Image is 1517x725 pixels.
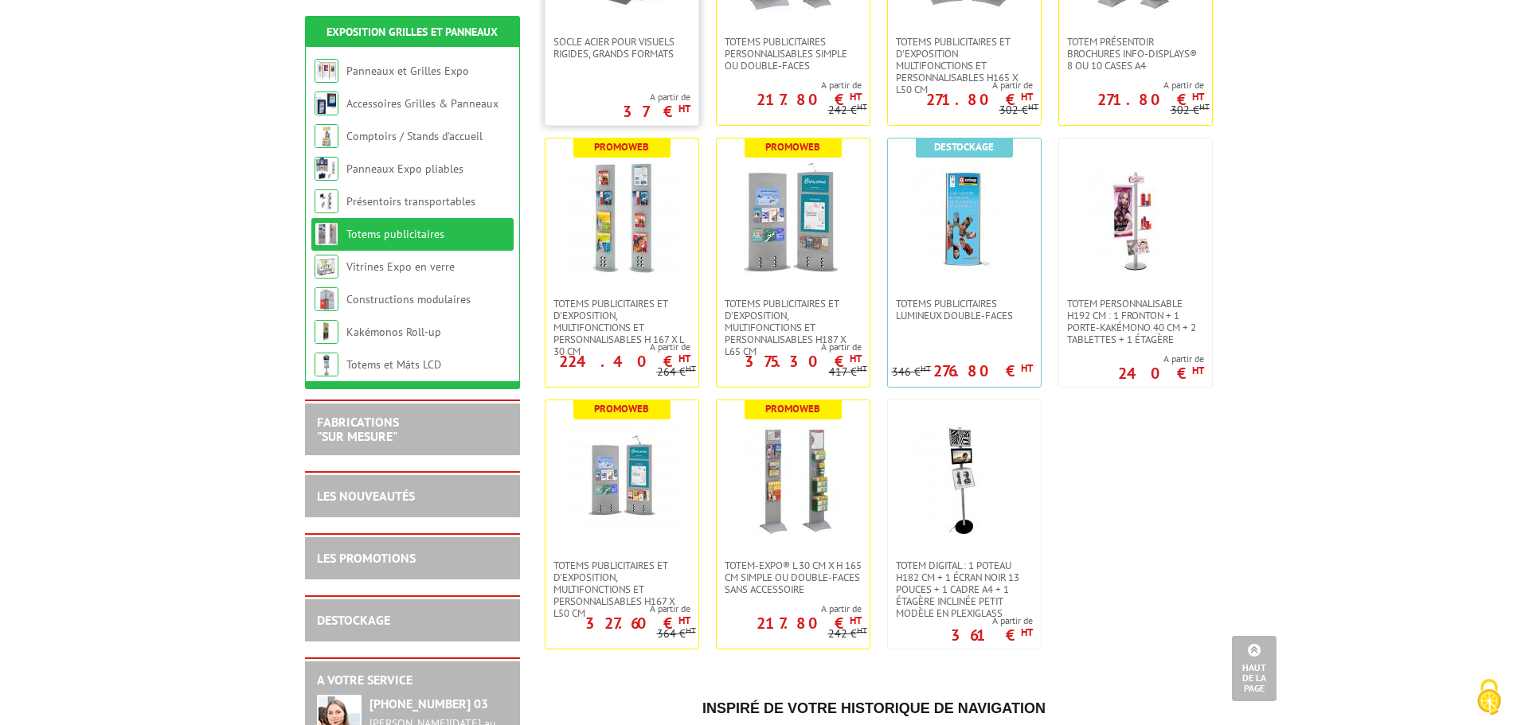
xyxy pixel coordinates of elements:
[892,366,931,378] p: 346 €
[725,36,862,72] span: Totems publicitaires personnalisables simple ou double-faces
[757,618,862,628] p: 217.80 €
[623,91,690,103] span: A partir de
[553,36,690,60] span: Socle acier pour visuels rigides, grands formats
[657,628,696,640] p: 364 €
[315,124,338,148] img: Comptoirs / Stands d'accueil
[717,298,870,357] a: Totems publicitaires et d'exposition, multifonctions et personnalisables H187 X L65 CM
[888,559,1041,619] a: Totem digital : 1 poteau H182 cm + 1 écran noir 13 pouces + 1 cadre a4 + 1 étagère inclinée petit...
[315,157,338,181] img: Panneaux Expo pliables
[315,353,338,376] img: Totems et Mâts LCD
[999,104,1038,116] p: 302 €
[326,25,498,39] a: Exposition Grilles et Panneaux
[545,36,698,60] a: Socle acier pour visuels rigides, grands formats
[951,614,1033,627] span: A partir de
[346,259,455,274] a: Vitrines Expo en verre
[346,325,441,339] a: Kakémonos Roll-up
[717,36,870,72] a: Totems publicitaires personnalisables simple ou double-faces
[850,90,862,103] sup: HT
[678,614,690,627] sup: HT
[725,559,862,595] span: Totem-Expo® L 30 cm x H 165 cm simple ou double-faces sans accessoire
[909,424,1020,536] img: Totem digital : 1 poteau H182 cm + 1 écran noir 13 pouces + 1 cadre a4 + 1 étagère inclinée petit...
[317,414,399,444] a: FABRICATIONS"Sur Mesure"
[346,129,483,143] a: Comptoirs / Stands d'accueil
[909,162,1020,274] img: Totems publicitaires lumineux double-faces
[623,107,690,116] p: 37 €
[934,140,994,154] b: Destockage
[545,298,698,357] a: Totems publicitaires et d'exposition, multifonctions et personnalisables H 167 X L 30 CM
[315,189,338,213] img: Présentoirs transportables
[1059,36,1212,72] a: Totem Présentoir brochures Info-Displays® 8 ou 10 cases A4
[686,625,696,636] sup: HT
[717,79,862,92] span: A partir de
[1021,626,1033,639] sup: HT
[829,366,867,378] p: 417 €
[315,320,338,344] img: Kakémonos Roll-up
[594,402,649,415] b: Promoweb
[850,614,862,627] sup: HT
[346,96,498,111] a: Accessoires Grilles & Panneaux
[1232,636,1277,701] a: Haut de la page
[717,559,870,595] a: Totem-Expo® L 30 cm x H 165 cm simple ou double-faces sans accessoire
[317,550,416,566] a: LES PROMOTIONS
[678,352,690,365] sup: HT
[346,64,469,78] a: Panneaux et Grilles Expo
[888,298,1041,322] a: Totems publicitaires lumineux double-faces
[1461,671,1517,725] button: Cookies (fenêtre modale)
[1080,162,1191,274] img: Totem personnalisable H192 cm : 1 fronton + 1 porte-kakémono 40 cm + 2 tablettes + 1 étagère
[737,424,849,536] img: Totem-Expo® L 30 cm x H 165 cm simple ou double-faces sans accessoire
[896,559,1033,619] span: Totem digital : 1 poteau H182 cm + 1 écran noir 13 pouces + 1 cadre a4 + 1 étagère inclinée petit...
[745,357,862,366] p: 375.30 €
[857,625,867,636] sup: HT
[553,559,690,619] span: Totems publicitaires et d'exposition, multifonctions et personnalisables H167 X L50 CM
[1199,101,1210,112] sup: HT
[346,162,463,176] a: Panneaux Expo pliables
[566,162,678,274] img: Totems publicitaires et d'exposition, multifonctions et personnalisables H 167 X L 30 CM
[559,357,690,366] p: 224.40 €
[346,227,444,241] a: Totems publicitaires
[765,402,820,415] b: Promoweb
[896,298,1033,322] span: Totems publicitaires lumineux double-faces
[828,628,867,640] p: 242 €
[545,559,698,619] a: Totems publicitaires et d'exposition, multifonctions et personnalisables H167 X L50 CM
[1021,90,1033,103] sup: HT
[717,341,862,353] span: A partir de
[717,602,862,615] span: A partir de
[1192,90,1204,103] sup: HT
[686,363,696,374] sup: HT
[828,104,867,116] p: 242 €
[1192,364,1204,377] sup: HT
[896,36,1033,95] span: Totems publicitaires et d'exposition multifonctions et personnalisables H165 x L50 cm
[545,341,690,353] span: A partir de
[317,488,415,504] a: LES NOUVEAUTÉS
[737,162,849,274] img: Totems publicitaires et d'exposition, multifonctions et personnalisables H187 X L65 CM
[1059,79,1204,92] span: A partir de
[888,36,1041,95] a: Totems publicitaires et d'exposition multifonctions et personnalisables H165 x L50 cm
[678,102,690,115] sup: HT
[725,298,862,357] span: Totems publicitaires et d'exposition, multifonctions et personnalisables H187 X L65 CM
[1118,368,1204,378] p: 240 €
[594,140,649,154] b: Promoweb
[369,696,488,711] strong: [PHONE_NUMBER] 03
[315,255,338,279] img: Vitrines Expo en verre
[315,287,338,311] img: Constructions modulaires
[857,101,867,112] sup: HT
[657,366,696,378] p: 264 €
[346,357,441,372] a: Totems et Mâts LCD
[1067,36,1204,72] span: Totem Présentoir brochures Info-Displays® 8 ou 10 cases A4
[850,352,862,365] sup: HT
[346,292,471,306] a: Constructions modulaires
[888,79,1033,92] span: A partir de
[545,602,690,615] span: A partir de
[702,700,1046,716] span: Inspiré de votre historique de navigation
[1028,101,1038,112] sup: HT
[315,59,338,83] img: Panneaux et Grilles Expo
[921,363,931,374] sup: HT
[951,630,1033,640] p: 361 €
[1171,104,1210,116] p: 302 €
[317,612,390,628] a: DESTOCKAGE
[1067,298,1204,345] span: Totem personnalisable H192 cm : 1 fronton + 1 porte-kakémono 40 cm + 2 tablettes + 1 étagère
[1021,361,1033,375] sup: HT
[585,618,690,628] p: 327.60 €
[553,298,690,357] span: Totems publicitaires et d'exposition, multifonctions et personnalisables H 167 X L 30 CM
[566,424,678,536] img: Totems publicitaires et d'exposition, multifonctions et personnalisables H167 X L50 CM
